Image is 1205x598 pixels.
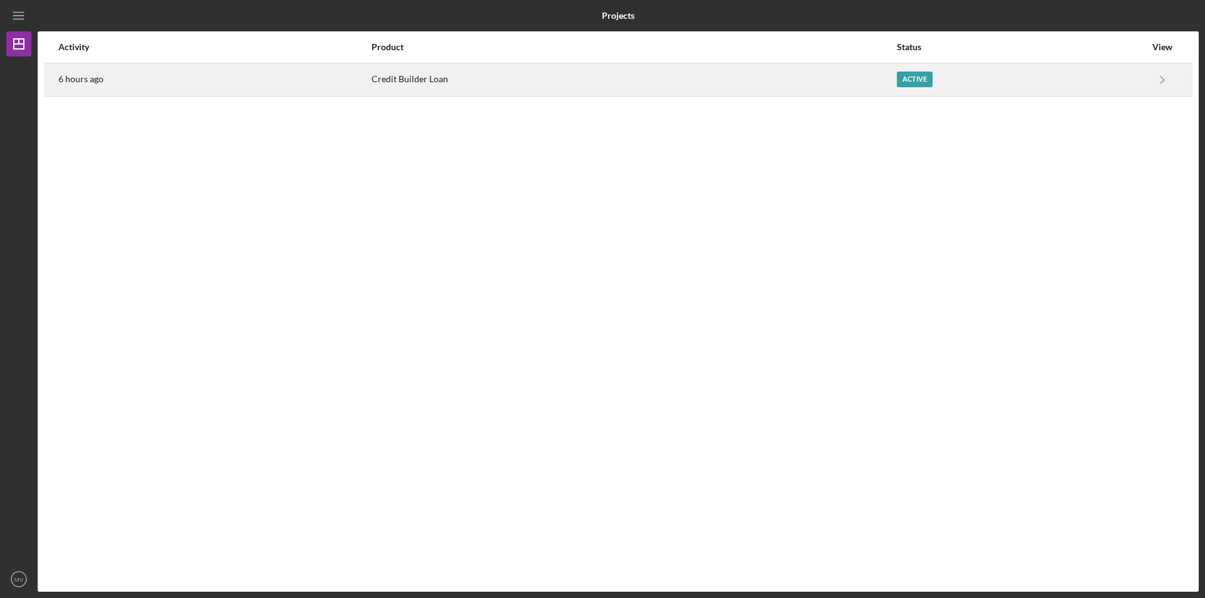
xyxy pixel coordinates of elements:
[897,72,933,87] div: Active
[372,64,896,95] div: Credit Builder Loan
[6,567,31,592] button: MV
[58,42,370,52] div: Activity
[897,42,1145,52] div: Status
[602,11,635,21] b: Projects
[14,576,24,583] text: MV
[1147,42,1178,52] div: View
[372,42,896,52] div: Product
[58,74,104,84] time: 2025-08-21 15:12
